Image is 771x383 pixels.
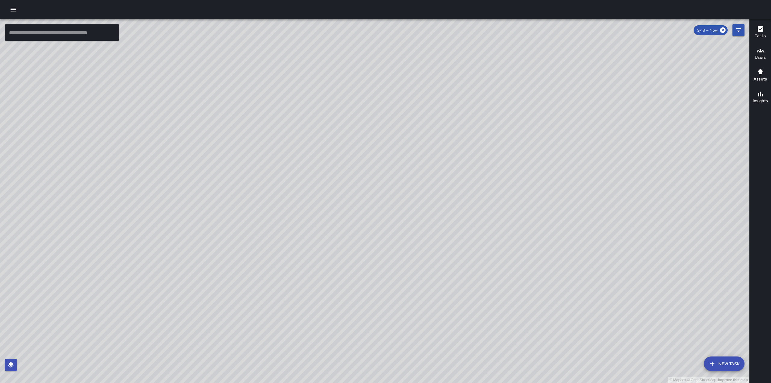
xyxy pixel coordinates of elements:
[732,24,744,36] button: Filters
[694,28,721,33] span: 9/18 — Now
[754,76,767,83] h6: Assets
[704,356,744,371] button: New Task
[753,98,768,104] h6: Insights
[694,25,728,35] div: 9/18 — Now
[755,54,766,61] h6: Users
[750,87,771,108] button: Insights
[750,43,771,65] button: Users
[750,65,771,87] button: Assets
[750,22,771,43] button: Tasks
[755,33,766,39] h6: Tasks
